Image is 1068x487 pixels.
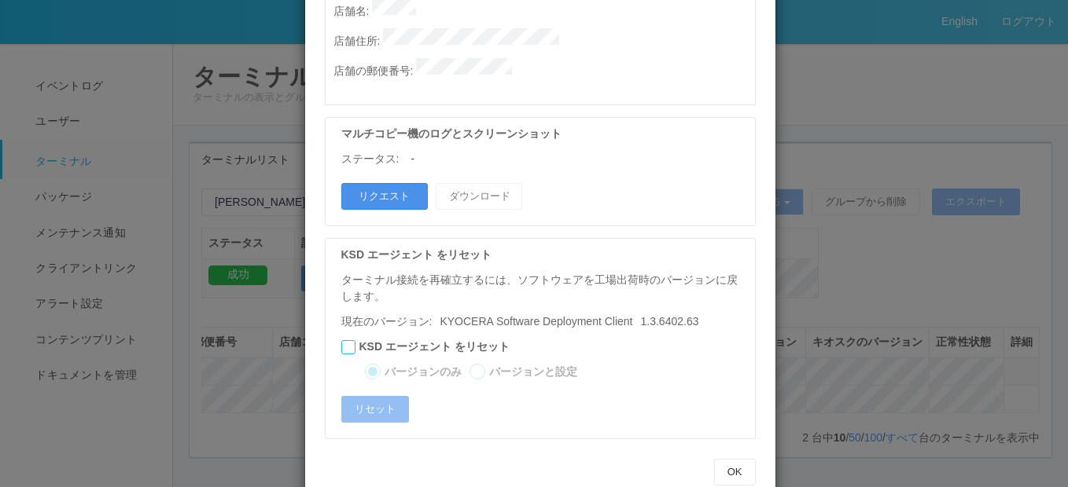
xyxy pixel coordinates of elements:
span: KYOCERA Software Deployment Client [440,315,632,328]
p: 店舗の郵便番号 : [333,58,755,79]
label: バージョンと設定 [489,364,577,380]
p: 店舗住所 : [333,28,755,49]
button: OK [714,459,756,485]
button: リセット [341,396,409,423]
label: バージョンのみ [385,364,462,380]
span: 1.3.6402.63 [432,315,698,328]
p: ステータス: [341,151,400,167]
button: ダウンロード [436,183,522,210]
p: KSD エージェント をリセット [341,247,747,263]
p: マルチコピー機のログとスクリーンショット [341,126,747,142]
button: リクエスト [341,183,428,210]
p: ターミナル接続を再確立するには、ソフトウェアを工場出荷時のバージョンに戻します。 [341,272,747,306]
p: 現在のバージョン: [341,313,747,330]
label: KSD エージェント をリセット [359,339,510,355]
